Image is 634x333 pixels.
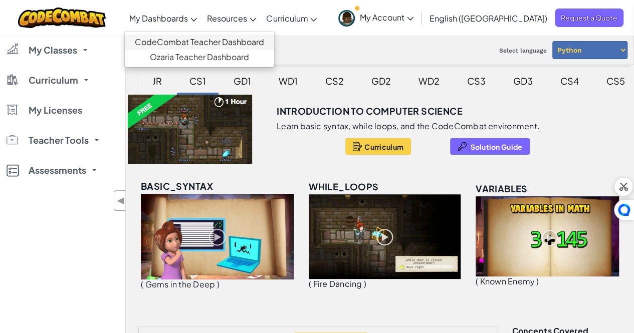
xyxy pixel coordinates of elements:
[430,13,547,24] span: English ([GEOGRAPHIC_DATA])
[480,276,535,286] span: Known Enemy
[125,35,274,50] a: CodeCombat Teacher Dashboard
[261,5,322,32] a: Curriculum
[29,136,89,145] span: Teacher Tools
[202,5,261,32] a: Resources
[408,69,450,93] div: WD2
[476,276,478,286] span: (
[309,194,461,279] img: while_loops_unlocked.png
[313,278,362,289] span: Fire Dancing
[345,138,411,155] button: Curriculum
[425,5,552,32] a: English ([GEOGRAPHIC_DATA])
[338,10,355,27] img: avatar
[269,69,308,93] div: WD1
[364,143,403,151] span: Curriculum
[217,279,219,289] span: )
[536,276,539,286] span: )
[145,279,215,289] span: Gems in the Deep
[450,138,530,155] button: Solution Guide
[309,181,378,192] span: while_loops
[141,194,294,279] img: basic_syntax_unlocked.png
[476,183,528,194] span: variables
[29,166,86,175] span: Assessments
[495,43,551,58] span: Select language
[470,143,522,151] span: Solution Guide
[476,196,619,276] img: variables_unlocked.png
[141,180,213,192] span: basic_syntax
[29,106,82,115] span: My Licenses
[360,12,413,23] span: My Account
[125,50,274,65] a: Ozaria Teacher Dashboard
[555,9,623,27] a: Request a Quote
[29,76,78,85] span: Curriculum
[117,193,125,208] span: ◀
[277,104,463,119] h3: Introduction to Computer Science
[277,121,540,131] p: Learn basic syntax, while loops, and the CodeCombat environment.
[179,69,216,93] div: CS1
[363,278,366,289] span: )
[266,13,308,24] span: Curriculum
[129,13,188,24] span: My Dashboards
[503,69,543,93] div: GD3
[457,69,496,93] div: CS3
[29,46,77,55] span: My Classes
[18,8,106,28] img: CodeCombat logo
[141,279,143,289] span: (
[124,5,202,32] a: My Dashboards
[333,2,418,34] a: My Account
[309,278,311,289] span: (
[550,69,589,93] div: CS4
[207,13,247,24] span: Resources
[361,69,401,93] div: GD2
[224,69,261,93] div: GD1
[315,69,354,93] div: CS2
[142,69,172,93] div: JR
